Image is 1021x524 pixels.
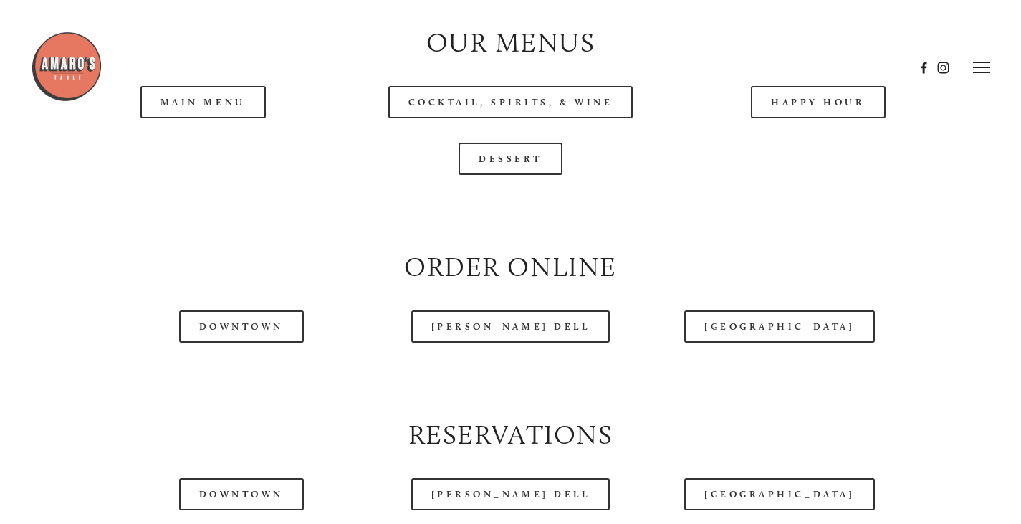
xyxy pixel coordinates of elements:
[179,310,304,343] a: Downtown
[459,143,562,175] a: Dessert
[411,478,610,510] a: [PERSON_NAME] Dell
[411,310,610,343] a: [PERSON_NAME] Dell
[684,310,875,343] a: [GEOGRAPHIC_DATA]
[62,248,960,286] h2: Order Online
[31,31,102,103] img: Amaro's Table
[684,478,875,510] a: [GEOGRAPHIC_DATA]
[62,416,960,454] h2: Reservations
[179,478,304,510] a: Downtown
